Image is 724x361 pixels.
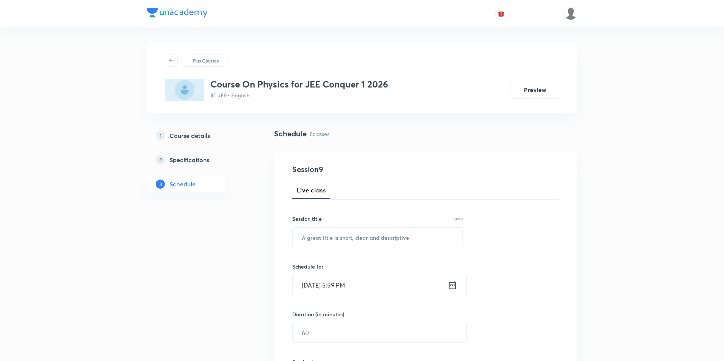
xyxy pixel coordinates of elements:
h6: Session title [292,215,322,223]
h4: Schedule [274,128,307,139]
img: shalini [564,7,577,20]
button: Preview [511,81,559,99]
a: 2Specifications [147,152,250,167]
input: A great title is short, clear and descriptive [293,228,462,247]
p: 0/99 [454,217,463,221]
h6: Duration (in minutes) [292,310,344,318]
img: Company Logo [147,8,208,17]
p: IIT JEE • English [210,91,388,99]
p: 2 [156,155,165,164]
input: 60 [293,323,466,342]
p: 1 [156,131,165,140]
p: Plus Courses [193,57,219,64]
p: 3 [156,180,165,189]
p: 8 classes [310,130,329,138]
img: avatar [498,10,505,17]
h5: Course details [169,131,210,140]
h3: Course On Physics for JEE Conquer 1 2026 [210,79,388,90]
h5: Schedule [169,180,196,189]
button: avatar [495,8,507,20]
h4: Session 9 [292,164,431,175]
a: Company Logo [147,8,208,19]
h5: Specifications [169,155,209,164]
a: 1Course details [147,128,250,143]
span: Live class [297,186,326,195]
h6: Schedule for [292,263,463,270]
img: 4379307E-0B20-4D08-9FD3-1E4582A673B4_plus.png [165,79,204,101]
